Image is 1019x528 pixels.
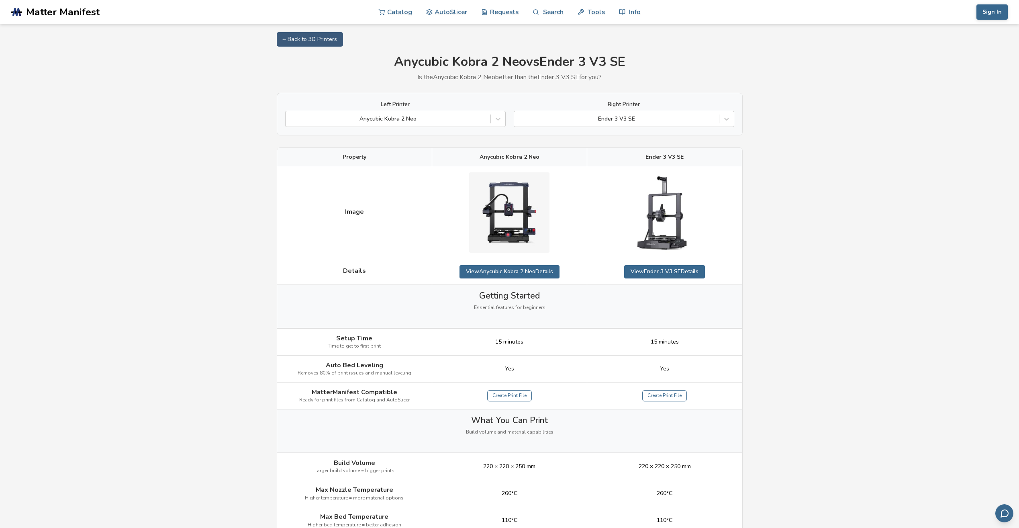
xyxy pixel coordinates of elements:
[469,172,549,253] img: Anycubic Kobra 2 Neo
[995,504,1013,522] button: Send feedback via email
[299,397,410,403] span: Ready for print files from Catalog and AutoSlicer
[505,366,514,372] span: Yes
[343,154,366,160] span: Property
[314,468,394,474] span: Larger build volume = bigger prints
[308,522,401,528] span: Higher bed temperature = better adhesion
[320,513,388,520] span: Max Bed Temperature
[642,390,687,401] a: Create Print File
[514,101,734,108] label: Right Printer
[328,344,381,349] span: Time to get to first print
[483,463,535,470] span: 220 × 220 × 250 mm
[326,362,383,369] span: Auto Bed Leveling
[298,370,411,376] span: Removes 80% of print issues and manual leveling
[487,390,532,401] a: Create Print File
[657,517,672,524] span: 110°C
[480,154,539,160] span: Anycubic Kobra 2 Neo
[26,6,100,18] span: Matter Manifest
[277,74,743,81] p: Is the Anycubic Kobra 2 Neo better than the Ender 3 V3 SE for you?
[285,101,506,108] label: Left Printer
[459,265,560,278] a: ViewAnycubic Kobra 2 NeoDetails
[277,55,743,70] h1: Anycubic Kobra 2 Neo vs Ender 3 V3 SE
[639,463,691,470] span: 220 × 220 × 250 mm
[312,389,397,396] span: MatterManifest Compatible
[660,366,669,372] span: Yes
[495,339,523,345] span: 15 minutes
[316,486,393,493] span: Max Nozzle Temperature
[502,490,517,497] span: 260°C
[290,116,291,122] input: Anycubic Kobra 2 Neo
[657,490,672,497] span: 260°C
[471,415,548,425] span: What You Can Print
[277,32,343,47] a: ← Back to 3D Printers
[336,335,372,342] span: Setup Time
[343,267,366,274] span: Details
[466,430,553,435] span: Build volume and material capabilities
[479,291,540,301] span: Getting Started
[645,154,684,160] span: Ender 3 V3 SE
[651,339,679,345] span: 15 minutes
[624,265,705,278] a: ViewEnder 3 V3 SEDetails
[625,172,705,253] img: Ender 3 V3 SE
[334,459,375,467] span: Build Volume
[305,495,404,501] span: Higher temperature = more material options
[345,208,364,215] span: Image
[502,517,517,524] span: 110°C
[976,4,1008,20] button: Sign In
[474,305,545,311] span: Essential features for beginners
[518,116,520,122] input: Ender 3 V3 SE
